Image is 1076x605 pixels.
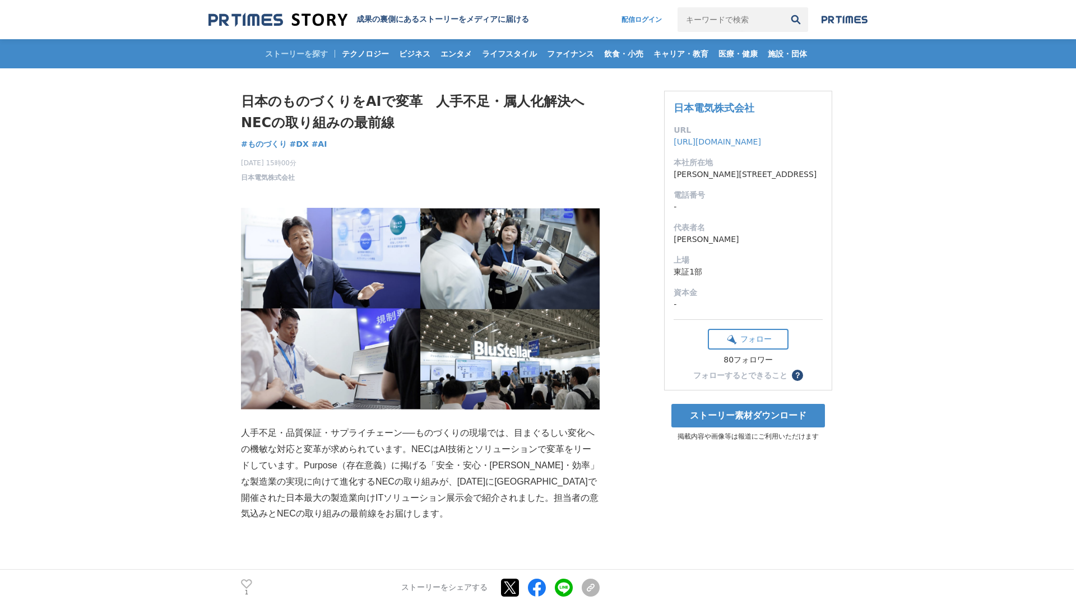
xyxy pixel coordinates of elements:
[674,137,761,146] a: [URL][DOMAIN_NAME]
[714,39,762,68] a: 医療・健康
[208,12,529,27] a: 成果の裏側にあるストーリーをメディアに届ける 成果の裏側にあるストーリーをメディアに届ける
[337,39,393,68] a: テクノロジー
[783,7,808,32] button: 検索
[714,49,762,59] span: 医療・健康
[671,404,825,427] a: ストーリー素材ダウンロード
[674,299,823,310] dd: -
[600,39,648,68] a: 飲食・小売
[542,39,599,68] a: ファイナンス
[395,39,435,68] a: ビジネス
[337,49,393,59] span: テクノロジー
[477,39,541,68] a: ライフスタイル
[678,7,783,32] input: キーワードで検索
[241,173,295,183] a: 日本電気株式会社
[241,139,287,149] span: #ものづくり
[649,39,713,68] a: キャリア・教育
[792,370,803,381] button: ？
[542,49,599,59] span: ファイナンス
[674,201,823,213] dd: -
[241,138,287,150] a: #ものづくり
[674,169,823,180] dd: [PERSON_NAME][STREET_ADDRESS]
[401,583,488,593] p: ストーリーをシェアする
[312,138,327,150] a: #AI
[241,208,600,409] img: thumbnail_60846510-70dd-11f0-aa9c-3fdd97173687.png
[477,49,541,59] span: ライフスタイル
[674,266,823,278] dd: 東証1部
[395,49,435,59] span: ビジネス
[763,39,811,68] a: 施設・団体
[708,329,789,350] button: フォロー
[610,7,673,32] a: 配信ログイン
[794,371,801,379] span: ？
[674,189,823,201] dt: 電話番号
[763,49,811,59] span: 施設・団体
[822,15,868,24] img: prtimes
[208,12,347,27] img: 成果の裏側にあるストーリーをメディアに届ける
[693,371,787,379] div: フォローするとできること
[436,39,476,68] a: エンタメ
[241,425,600,522] p: 人手不足・品質保証・サプライチェーン──ものづくりの現場では、目まぐるしい変化への機敏な対応と変革が求められています。NECはAI技術とソリューションで変革をリードしています。Purpose（存...
[600,49,648,59] span: 飲食・小売
[674,157,823,169] dt: 本社所在地
[674,287,823,299] dt: 資本金
[356,15,529,25] h2: 成果の裏側にあるストーリーをメディアに届ける
[674,254,823,266] dt: 上場
[241,91,600,134] h1: 日本のものづくりをAIで変革 人手不足・属人化解決へ NECの取り組みの最前線
[312,139,327,149] span: #AI
[674,234,823,245] dd: [PERSON_NAME]
[290,138,309,150] a: #DX
[674,222,823,234] dt: 代表者名
[649,49,713,59] span: キャリア・教育
[674,102,754,114] a: 日本電気株式会社
[241,590,252,595] p: 1
[436,49,476,59] span: エンタメ
[708,355,789,365] div: 80フォロワー
[241,158,296,168] span: [DATE] 15時00分
[290,139,309,149] span: #DX
[674,124,823,136] dt: URL
[664,432,832,441] p: 掲載内容や画像等は報道にご利用いただけます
